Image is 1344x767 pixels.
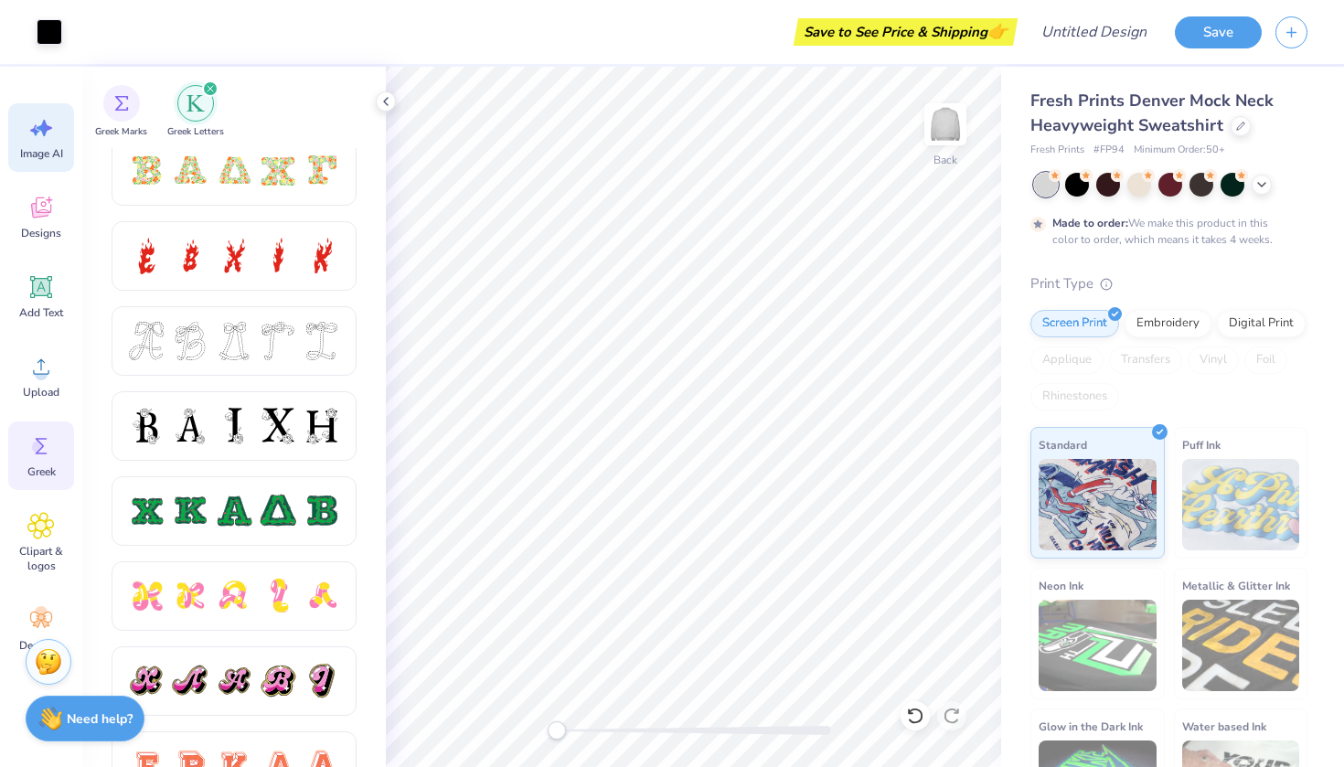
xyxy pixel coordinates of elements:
span: Minimum Order: 50 + [1134,143,1225,158]
div: Foil [1244,346,1287,374]
span: Puff Ink [1182,435,1221,454]
div: Print Type [1030,273,1307,294]
img: Puff Ink [1182,459,1300,550]
strong: Made to order: [1052,216,1128,230]
div: Embroidery [1125,310,1211,337]
div: filter for Greek Marks [95,85,147,139]
div: Digital Print [1217,310,1306,337]
button: filter button [95,85,147,139]
span: Clipart & logos [11,544,71,573]
img: Neon Ink [1039,600,1157,691]
span: 👉 [987,20,1008,42]
div: Save to See Price & Shipping [798,18,1013,46]
span: Upload [23,385,59,399]
span: Greek Marks [95,125,147,139]
img: Greek Letters Image [187,94,205,112]
span: Designs [21,226,61,240]
span: Standard [1039,435,1087,454]
img: Back [927,106,964,143]
div: Screen Print [1030,310,1119,337]
button: filter button [167,85,224,139]
span: Fresh Prints [1030,143,1084,158]
img: Standard [1039,459,1157,550]
span: Glow in the Dark Ink [1039,717,1143,736]
span: Fresh Prints Denver Mock Neck Heavyweight Sweatshirt [1030,90,1274,136]
div: Rhinestones [1030,383,1119,410]
div: Accessibility label [548,721,566,740]
span: Add Text [19,305,63,320]
span: Water based Ink [1182,717,1266,736]
span: # FP94 [1093,143,1125,158]
div: Applique [1030,346,1104,374]
strong: Need help? [67,710,133,728]
button: Save [1175,16,1262,48]
div: filter for Greek Letters [167,85,224,139]
img: Greek Marks Image [114,96,129,111]
span: Decorate [19,638,63,653]
span: Image AI [20,146,63,161]
span: Greek [27,464,56,479]
div: Back [933,152,957,168]
div: We make this product in this color to order, which means it takes 4 weeks. [1052,215,1277,248]
input: Untitled Design [1027,14,1161,50]
img: Metallic & Glitter Ink [1182,600,1300,691]
div: Transfers [1109,346,1182,374]
span: Greek Letters [167,125,224,139]
div: Vinyl [1188,346,1239,374]
span: Metallic & Glitter Ink [1182,576,1290,595]
span: Neon Ink [1039,576,1083,595]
